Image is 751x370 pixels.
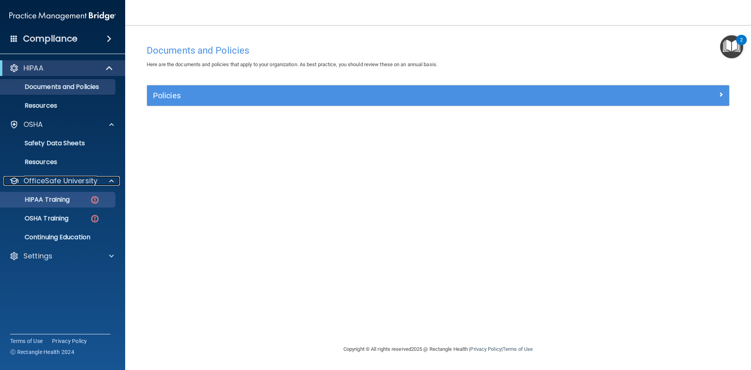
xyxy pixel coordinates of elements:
[9,176,114,186] a: OfficeSafe University
[9,8,116,24] img: PMB logo
[470,346,501,352] a: Privacy Policy
[5,83,112,91] p: Documents and Policies
[9,251,114,261] a: Settings
[52,337,87,345] a: Privacy Policy
[9,63,113,73] a: HIPAA
[147,61,437,67] span: Here are the documents and policies that apply to your organization. As best practice, you should...
[5,102,112,110] p: Resources
[10,337,43,345] a: Terms of Use
[720,35,743,58] button: Open Resource Center, 2 new notifications
[153,89,723,102] a: Policies
[23,63,43,73] p: HIPAA
[295,337,581,362] div: Copyright © All rights reserved 2025 @ Rectangle Health | |
[5,233,112,241] p: Continuing Education
[153,91,578,100] h5: Policies
[9,120,114,129] a: OSHA
[5,215,68,222] p: OSHA Training
[23,176,97,186] p: OfficeSafe University
[23,120,43,129] p: OSHA
[23,33,77,44] h4: Compliance
[740,40,743,50] div: 2
[5,158,112,166] p: Resources
[90,195,100,205] img: danger-circle.6113f641.png
[90,214,100,224] img: danger-circle.6113f641.png
[23,251,52,261] p: Settings
[5,139,112,147] p: Safety Data Sheets
[503,346,533,352] a: Terms of Use
[147,45,729,56] h4: Documents and Policies
[5,196,70,204] p: HIPAA Training
[10,348,74,356] span: Ⓒ Rectangle Health 2024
